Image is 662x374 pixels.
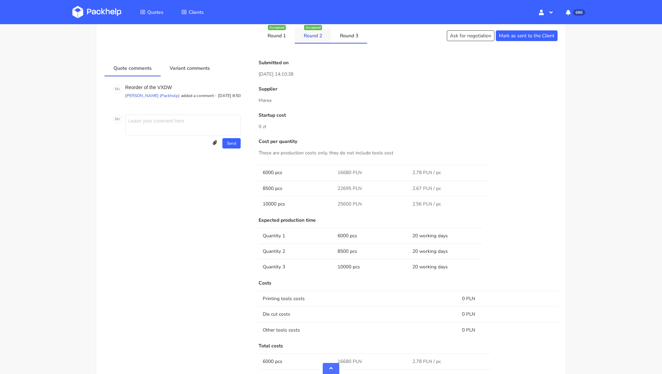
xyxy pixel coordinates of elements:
[412,358,441,365] span: 2.78 PLN / pc
[259,149,558,157] p: These are production costs only, they do not include tools cost
[259,97,558,104] p: Marex
[72,6,121,18] img: Dashboard
[412,185,441,192] span: 2.67 PLN / pc
[447,30,494,41] button: Ask for negotiation
[259,70,558,78] p: [DATE] 14:10:38
[259,165,333,180] td: 6000 pcs
[218,93,241,98] p: [DATE] 8:50
[259,280,558,286] p: Costs
[147,9,163,16] span: Quotes
[333,259,408,275] td: 10000 pcs
[259,343,558,349] p: Total costs
[259,228,333,243] td: Quantity 1
[104,60,161,75] a: Quote comments
[132,6,172,18] a: Quotes
[125,93,180,98] p: [PERSON_NAME] (Packhelp)
[115,85,117,94] span: D
[259,243,333,259] td: Quantity 2
[268,25,286,30] div: Accepted
[259,354,333,369] td: 6000 pcs
[412,201,441,208] span: 2.56 PLN / pc
[573,9,585,16] span: 686
[117,115,120,124] span: U
[259,196,333,212] td: 10000 pcs
[259,86,558,92] p: Supplier
[458,322,558,338] td: 0 PLN
[338,201,362,208] span: 25600 PLN
[338,185,362,192] span: 22695 PLN
[259,306,458,322] td: Die cut costs
[408,228,483,243] td: 20 working days
[180,93,218,98] p: added a comment -
[333,243,408,259] td: 8500 pcs
[458,291,558,306] td: 0 PLN
[259,113,558,118] p: Startup cost
[338,358,362,365] span: 16680 PLN
[161,60,219,75] a: Variant comments
[173,6,212,18] a: Clients
[259,139,558,144] p: Cost per quantity
[496,30,558,41] button: Mark as sent to the Client
[259,60,558,66] p: Submitted on
[560,6,590,18] button: 686
[259,259,333,275] td: Quantity 3
[259,28,295,43] a: Round 1
[189,9,204,16] span: Clients
[259,123,558,131] p: 0 zł
[408,259,483,275] td: 20 working days
[115,115,117,124] span: D
[338,169,362,176] span: 16680 PLN
[408,243,483,259] td: 20 working days
[117,85,120,94] span: U
[295,28,331,43] a: Round 2
[331,28,367,43] a: Round 3
[412,169,441,176] span: 2.78 PLN / pc
[304,25,322,30] div: Accepted
[458,306,558,322] td: 0 PLN
[333,228,408,243] td: 6000 pcs
[259,218,558,223] p: Expected production time
[259,181,333,196] td: 8500 pcs
[259,291,458,306] td: Printing tools costs
[222,138,241,148] button: Send
[125,85,241,90] p: Reorder of the VXDW
[259,322,458,338] td: Other tools costs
